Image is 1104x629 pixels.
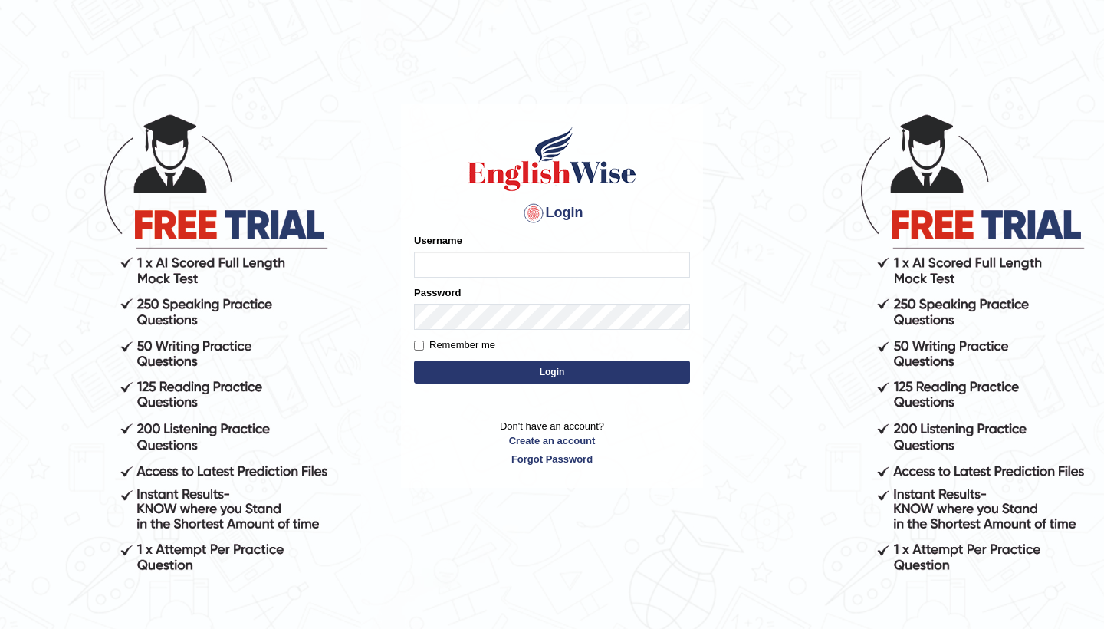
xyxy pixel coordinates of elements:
button: Login [414,361,690,384]
h4: Login [414,201,690,226]
a: Create an account [414,433,690,448]
label: Username [414,233,462,248]
input: Remember me [414,341,424,351]
label: Remember me [414,338,495,353]
label: Password [414,285,461,300]
img: Logo of English Wise sign in for intelligent practice with AI [465,124,639,193]
a: Forgot Password [414,452,690,466]
p: Don't have an account? [414,419,690,466]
